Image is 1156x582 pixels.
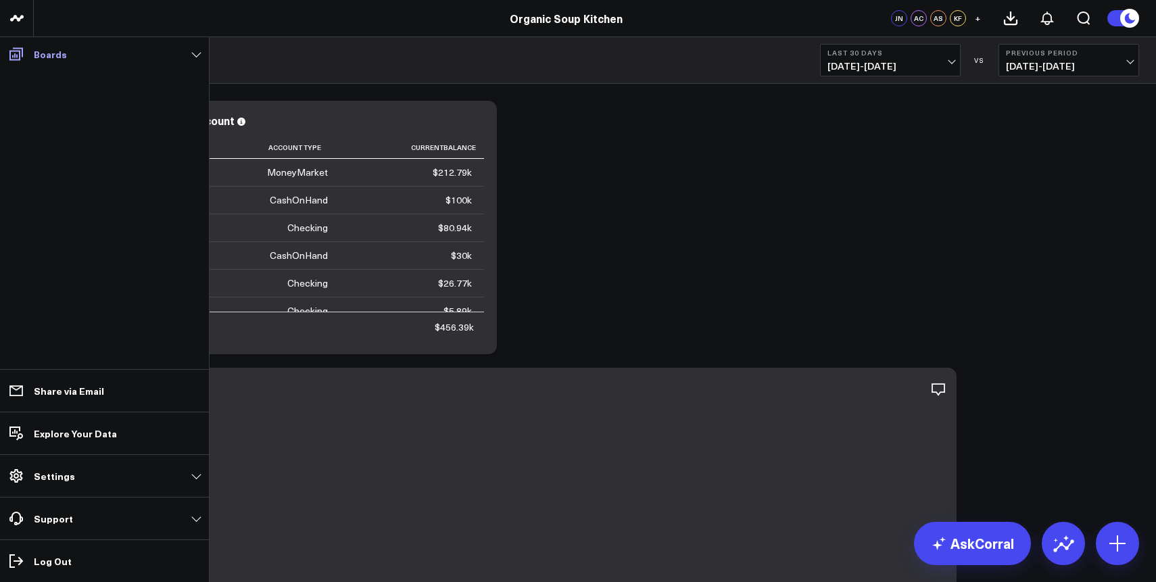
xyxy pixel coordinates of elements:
[510,11,623,26] a: Organic Soup Kitchen
[287,221,328,235] div: Checking
[975,14,981,23] span: +
[820,44,961,76] button: Last 30 Days[DATE]-[DATE]
[827,61,953,72] span: [DATE] - [DATE]
[438,221,472,235] div: $80.94k
[911,10,927,26] div: AC
[914,522,1031,565] a: AskCorral
[451,249,472,262] div: $30k
[433,166,472,179] div: $212.79k
[1006,49,1132,57] b: Previous Period
[950,10,966,26] div: KF
[967,56,992,64] div: VS
[438,276,472,290] div: $26.77k
[34,470,75,481] p: Settings
[267,166,328,179] div: MoneyMarket
[34,385,104,396] p: Share via Email
[34,513,73,524] p: Support
[270,193,328,207] div: CashOnHand
[827,49,953,57] b: Last 30 Days
[998,44,1139,76] button: Previous Period[DATE]-[DATE]
[34,428,117,439] p: Explore Your Data
[969,10,986,26] button: +
[930,10,946,26] div: AS
[270,249,328,262] div: CashOnHand
[34,49,67,59] p: Boards
[1006,61,1132,72] span: [DATE] - [DATE]
[34,556,72,566] p: Log Out
[445,193,472,207] div: $100k
[891,10,907,26] div: JN
[443,304,472,318] div: $5.89k
[435,320,474,334] div: $456.39k
[287,304,328,318] div: Checking
[340,137,484,159] th: Currentbalance
[287,276,328,290] div: Checking
[196,137,340,159] th: Account Type
[4,549,205,573] a: Log Out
